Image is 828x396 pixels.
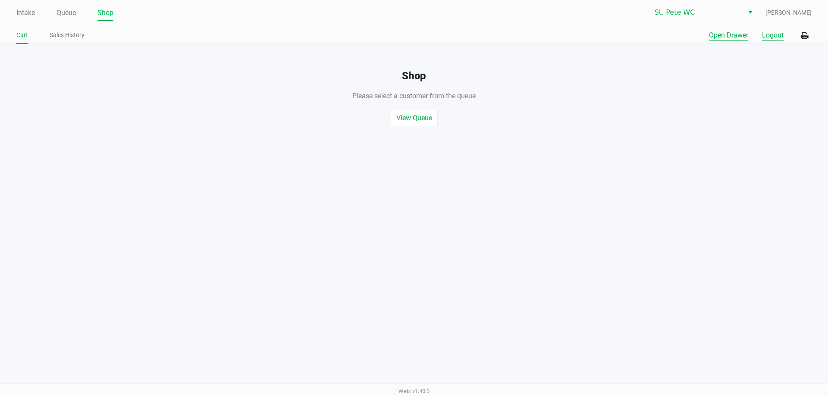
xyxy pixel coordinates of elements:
span: Please select a customer from the queue [352,92,476,100]
a: Queue [56,7,76,19]
span: St. Pete WC [655,7,739,18]
a: Shop [97,7,113,19]
a: Intake [16,7,35,19]
button: Select [744,5,756,20]
button: View Queue [391,110,438,126]
a: Sales History [50,30,85,41]
button: Open Drawer [709,30,748,41]
span: Web: v1.40.0 [398,388,430,394]
a: Cart [16,30,28,41]
button: Logout [762,30,784,41]
span: [PERSON_NAME] [765,8,812,17]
